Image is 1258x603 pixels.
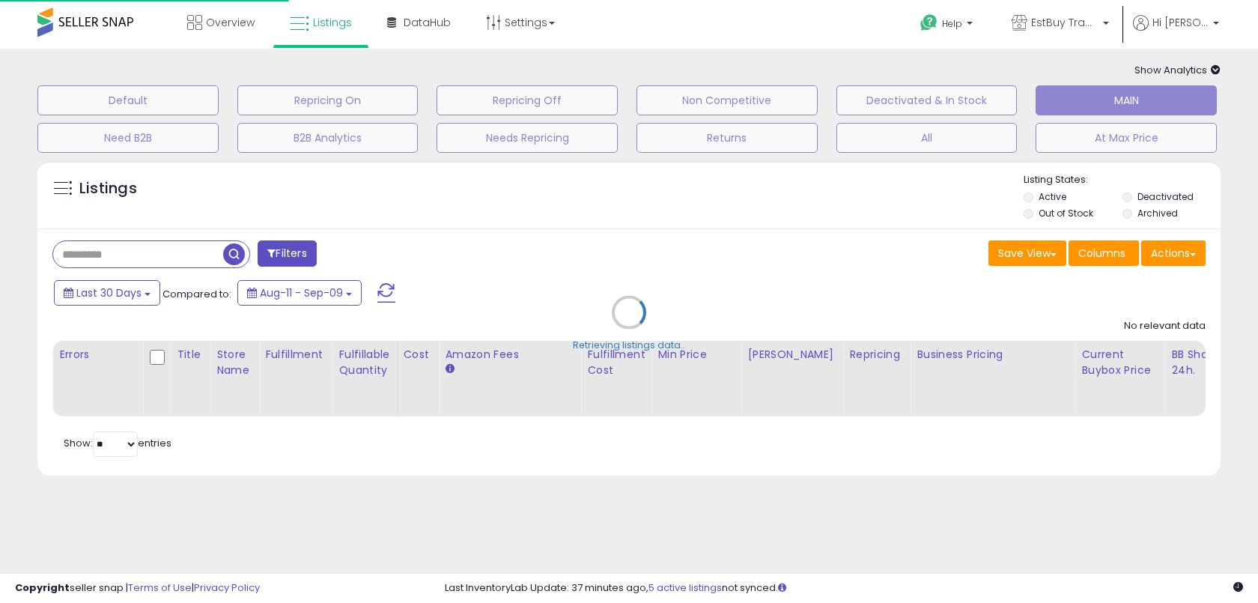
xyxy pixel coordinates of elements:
[15,581,70,595] strong: Copyright
[636,123,818,153] button: Returns
[836,123,1018,153] button: All
[1134,63,1221,77] span: Show Analytics
[636,85,818,115] button: Non Competitive
[942,17,962,30] span: Help
[237,123,419,153] button: B2B Analytics
[920,13,938,32] i: Get Help
[404,15,451,30] span: DataHub
[1036,85,1217,115] button: MAIN
[37,123,219,153] button: Need B2B
[573,339,685,352] div: Retrieving listings data..
[1031,15,1099,30] span: EstBuy Trading
[1036,123,1217,153] button: At Max Price
[778,583,786,593] i: Click here to read more about un-synced listings.
[648,581,722,595] a: 5 active listings
[313,15,352,30] span: Listings
[237,85,419,115] button: Repricing On
[437,85,618,115] button: Repricing Off
[128,581,192,595] a: Terms of Use
[1152,15,1209,30] span: Hi [PERSON_NAME]
[908,2,988,49] a: Help
[194,581,260,595] a: Privacy Policy
[37,85,219,115] button: Default
[836,85,1018,115] button: Deactivated & In Stock
[437,123,618,153] button: Needs Repricing
[445,581,1243,596] div: Last InventoryLab Update: 37 minutes ago, not synced.
[1133,15,1219,49] a: Hi [PERSON_NAME]
[206,15,255,30] span: Overview
[15,581,260,596] div: seller snap | |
